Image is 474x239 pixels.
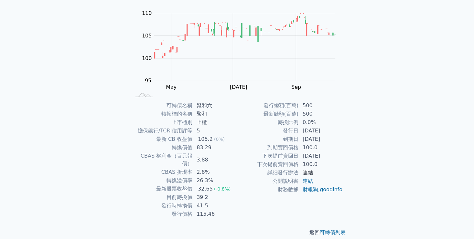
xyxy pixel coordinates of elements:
[131,176,193,185] td: 轉換溢價率
[138,10,345,90] g: Chart
[142,10,152,16] tspan: 110
[193,127,237,135] td: 5
[142,55,152,61] tspan: 100
[299,118,343,127] td: 0.0%
[303,170,313,176] a: 連結
[166,84,177,90] tspan: May
[303,186,318,192] a: 財報狗
[299,135,343,143] td: [DATE]
[299,160,343,169] td: 100.0
[131,193,193,202] td: 目前轉換價
[193,202,237,210] td: 41.5
[237,160,299,169] td: 下次提前賣回價格
[237,110,299,118] td: 最新餘額(百萬)
[131,110,193,118] td: 轉換標的名稱
[193,168,237,176] td: 2.8%
[237,101,299,110] td: 發行總額(百萬)
[123,229,351,236] p: 返回
[299,185,343,194] td: ,
[237,127,299,135] td: 發行日
[230,84,247,90] tspan: [DATE]
[237,169,299,177] td: 詳細發行辦法
[320,229,346,235] a: 可轉債列表
[237,152,299,160] td: 下次提前賣回日
[299,110,343,118] td: 500
[193,210,237,218] td: 115.46
[131,185,193,193] td: 最新股票收盤價
[131,118,193,127] td: 上市櫃別
[193,152,237,168] td: 3.88
[131,143,193,152] td: 轉換價值
[214,137,225,142] span: (0%)
[237,185,299,194] td: 財務數據
[214,186,231,192] span: (-0.8%)
[131,210,193,218] td: 發行價格
[291,84,301,90] tspan: Sep
[193,193,237,202] td: 39.2
[237,135,299,143] td: 到期日
[193,143,237,152] td: 83.29
[131,127,193,135] td: 擔保銀行/TCRI信用評等
[303,178,313,184] a: 連結
[193,101,237,110] td: 聚和六
[299,143,343,152] td: 100.0
[237,143,299,152] td: 到期賣回價格
[197,185,214,193] div: 32.65
[299,101,343,110] td: 500
[131,101,193,110] td: 可轉債名稱
[193,118,237,127] td: 上櫃
[237,177,299,185] td: 公開說明書
[320,186,342,192] a: goodinfo
[237,118,299,127] td: 轉換比例
[131,135,193,143] td: 最新 CB 收盤價
[142,33,152,39] tspan: 105
[155,14,336,58] g: Series
[299,152,343,160] td: [DATE]
[131,152,193,168] td: CBAS 權利金（百元報價）
[131,202,193,210] td: 發行時轉換價
[131,168,193,176] td: CBAS 折現率
[145,78,151,84] tspan: 95
[193,110,237,118] td: 聚和
[197,135,214,143] div: 105.2
[299,127,343,135] td: [DATE]
[193,176,237,185] td: 26.3%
